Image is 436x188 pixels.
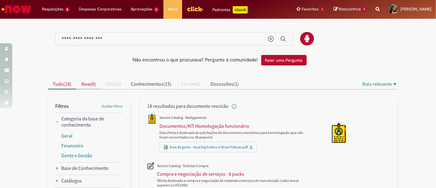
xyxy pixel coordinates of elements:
span: Requisições [42,6,63,12]
a: Rascunhos [334,6,366,12]
div: Padroniza [212,6,248,14]
img: ServiceNow [1,3,32,15]
h2: Não encontrou o que procurava? Pergunte à comunidade! [133,57,258,63]
span: 1 [362,7,366,12]
p: +GenAi [233,6,248,14]
span: Rascunhos [339,6,361,12]
span: 5 [65,7,70,12]
button: Fazer uma Pergunta [261,55,307,65]
img: click_logo_yellow_360x200.png [187,4,203,14]
span: Aprovações [131,6,153,12]
span: 1 [320,7,325,12]
span: 2 [154,7,159,12]
span: Despesas Corporativas [79,6,122,12]
span: More [168,6,178,12]
span: Favoritos [302,6,319,12]
span: [PERSON_NAME] [400,6,431,12]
